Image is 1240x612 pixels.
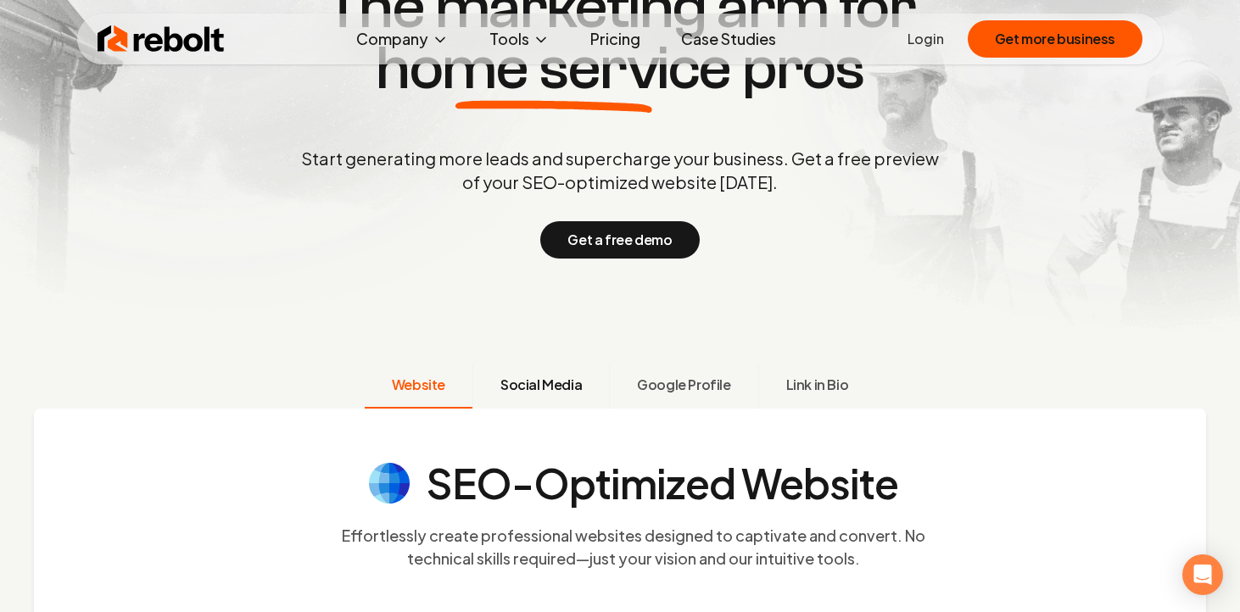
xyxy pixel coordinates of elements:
[637,375,730,395] span: Google Profile
[376,38,731,99] span: home service
[392,375,445,395] span: Website
[298,147,942,194] p: Start generating more leads and supercharge your business. Get a free preview of your SEO-optimiz...
[577,22,654,56] a: Pricing
[476,22,563,56] button: Tools
[609,364,757,409] button: Google Profile
[908,29,944,49] a: Login
[365,364,472,409] button: Website
[667,22,790,56] a: Case Studies
[540,221,699,259] button: Get a free demo
[968,20,1142,58] button: Get more business
[98,22,225,56] img: Rebolt Logo
[500,375,582,395] span: Social Media
[786,375,849,395] span: Link in Bio
[343,22,462,56] button: Company
[472,364,609,409] button: Social Media
[1182,554,1223,595] div: Open Intercom Messenger
[427,463,898,504] h4: SEO-Optimized Website
[758,364,876,409] button: Link in Bio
